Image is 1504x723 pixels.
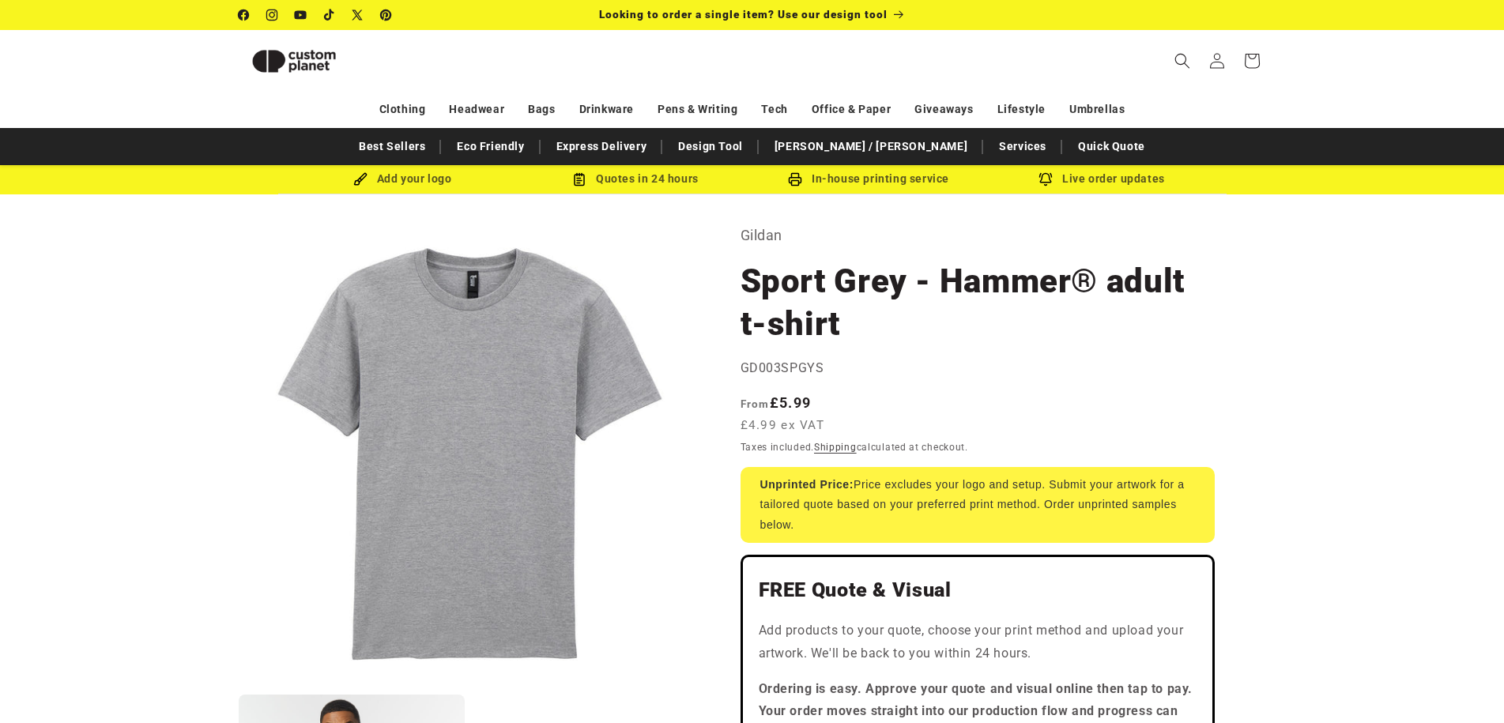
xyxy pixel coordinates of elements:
a: Design Tool [670,133,751,160]
a: Quick Quote [1070,133,1153,160]
a: [PERSON_NAME] / [PERSON_NAME] [767,133,975,160]
a: Services [991,133,1054,160]
a: Tech [761,96,787,123]
a: Umbrellas [1069,96,1125,123]
a: Eco Friendly [449,133,532,160]
a: Best Sellers [351,133,433,160]
a: Drinkware [579,96,634,123]
a: Clothing [379,96,426,123]
div: Price excludes your logo and setup. Submit your artwork for a tailored quote based on your prefer... [741,467,1215,543]
p: Add products to your quote, choose your print method and upload your artwork. We'll be back to yo... [759,619,1197,665]
strong: Unprinted Price: [760,478,854,491]
span: From [741,397,770,410]
a: Custom Planet [232,30,402,92]
img: In-house printing [788,172,802,186]
a: Headwear [449,96,504,123]
span: Looking to order a single item? Use our design tool [599,8,888,21]
div: Quotes in 24 hours [519,169,752,189]
img: Custom Planet [239,36,349,86]
img: Order Updates Icon [572,172,586,186]
div: In-house printing service [752,169,986,189]
a: Giveaways [914,96,973,123]
div: Add your logo [286,169,519,189]
a: Shipping [814,442,857,453]
img: Order updates [1038,172,1053,186]
span: £4.99 ex VAT [741,416,825,435]
a: Express Delivery [548,133,655,160]
a: Pens & Writing [658,96,737,123]
a: Bags [528,96,555,123]
span: GD003SPGYS [741,360,824,375]
h1: Sport Grey - Hammer® adult t-shirt [741,260,1215,345]
h2: FREE Quote & Visual [759,578,1197,603]
summary: Search [1165,43,1200,78]
a: Lifestyle [997,96,1046,123]
div: Taxes included. calculated at checkout. [741,439,1215,455]
strong: £5.99 [741,394,812,411]
a: Office & Paper [812,96,891,123]
div: Live order updates [986,169,1219,189]
img: Brush Icon [353,172,368,186]
p: Gildan [741,223,1215,248]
